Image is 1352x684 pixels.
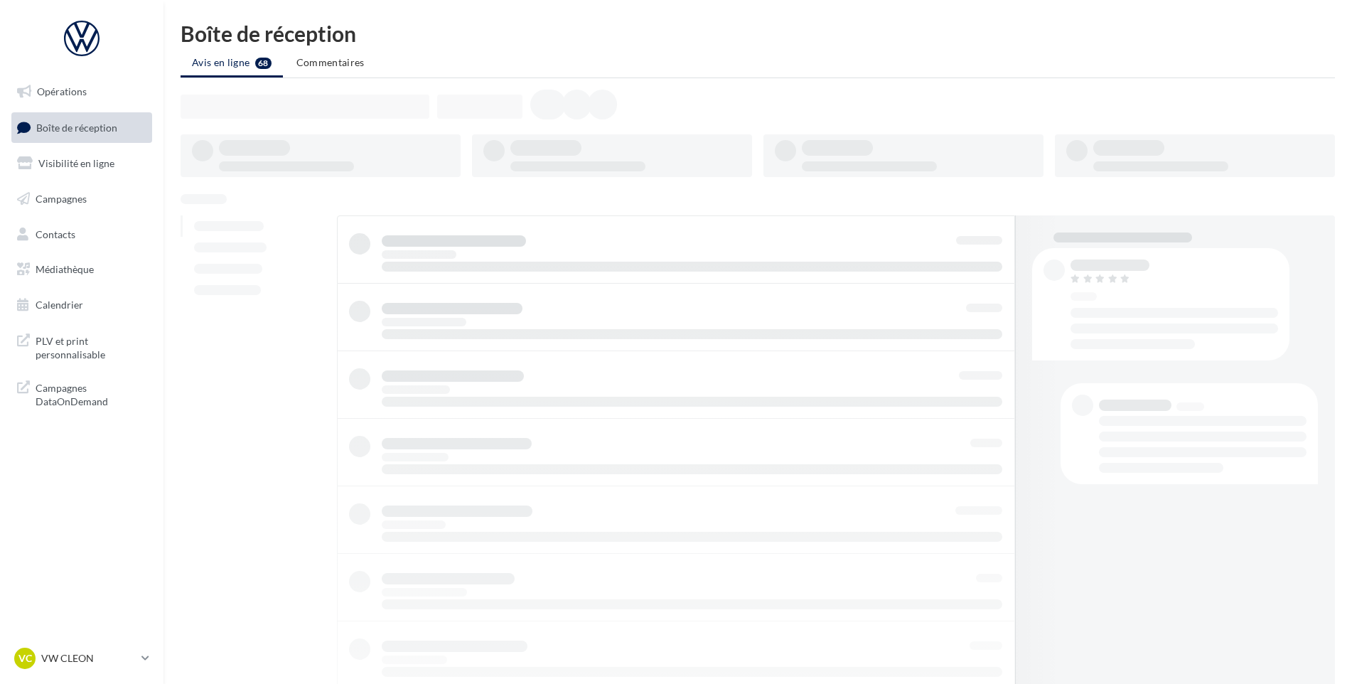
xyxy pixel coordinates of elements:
span: Contacts [36,228,75,240]
span: Boîte de réception [36,121,117,133]
a: Contacts [9,220,155,250]
span: VC [18,651,32,666]
div: Boîte de réception [181,23,1335,44]
span: Calendrier [36,299,83,311]
span: Médiathèque [36,263,94,275]
a: Campagnes [9,184,155,214]
a: Opérations [9,77,155,107]
a: Médiathèque [9,255,155,284]
span: PLV et print personnalisable [36,331,146,362]
a: VC VW CLEON [11,645,152,672]
span: Opérations [37,85,87,97]
span: Campagnes [36,193,87,205]
span: Commentaires [296,56,365,68]
a: Campagnes DataOnDemand [9,373,155,415]
a: Calendrier [9,290,155,320]
a: PLV et print personnalisable [9,326,155,368]
a: Visibilité en ligne [9,149,155,178]
p: VW CLEON [41,651,136,666]
a: Boîte de réception [9,112,155,143]
span: Visibilité en ligne [38,157,114,169]
span: Campagnes DataOnDemand [36,378,146,409]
